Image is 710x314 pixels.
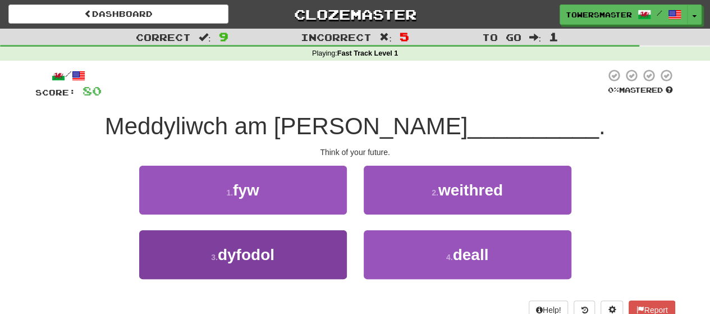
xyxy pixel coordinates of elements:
[139,166,347,215] button: 1.fyw
[438,181,503,199] span: weithred
[35,69,102,83] div: /
[657,9,662,17] span: /
[136,31,191,43] span: Correct
[226,188,233,197] small: 1 .
[432,188,438,197] small: 2 .
[364,230,571,279] button: 4.deall
[233,181,259,199] span: fyw
[468,113,599,139] span: __________
[599,113,606,139] span: .
[218,246,274,263] span: dyfodol
[549,30,558,43] span: 1
[35,147,675,158] div: Think of your future.
[139,230,347,279] button: 3.dyfodol
[529,33,541,42] span: :
[446,253,453,262] small: 4 .
[400,30,409,43] span: 5
[8,4,228,24] a: Dashboard
[608,85,619,94] span: 0 %
[560,4,688,25] a: towersmaster /
[452,246,488,263] span: deall
[606,85,675,95] div: Mastered
[337,49,398,57] strong: Fast Track Level 1
[211,253,218,262] small: 3 .
[199,33,211,42] span: :
[379,33,392,42] span: :
[219,30,228,43] span: 9
[482,31,521,43] span: To go
[364,166,571,215] button: 2.weithred
[301,31,372,43] span: Incorrect
[245,4,465,24] a: Clozemaster
[105,113,468,139] span: Meddyliwch am [PERSON_NAME]
[35,88,76,97] span: Score:
[83,84,102,98] span: 80
[566,10,632,20] span: towersmaster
